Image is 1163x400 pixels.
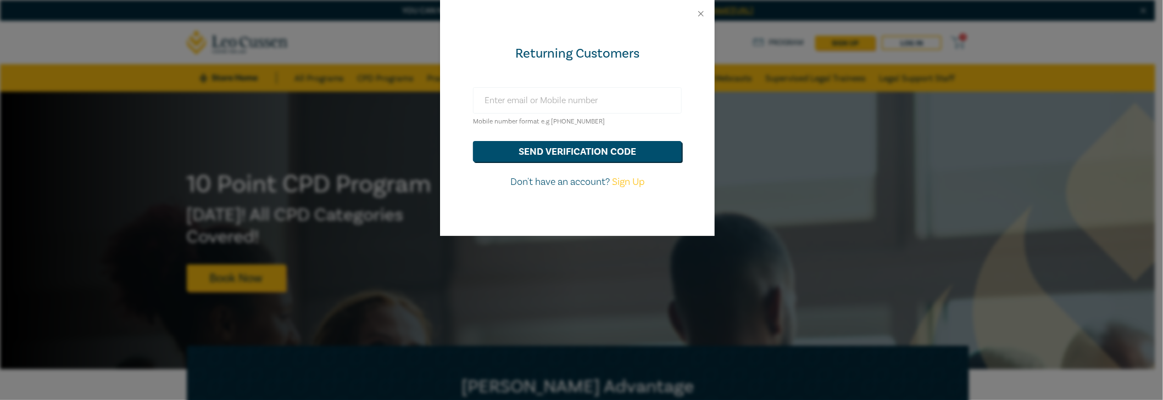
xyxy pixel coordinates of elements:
[696,9,706,19] button: Close
[612,176,644,188] a: Sign Up
[473,141,682,162] button: send verification code
[473,175,682,189] p: Don't have an account?
[473,87,682,114] input: Enter email or Mobile number
[473,117,605,126] small: Mobile number format e.g [PHONE_NUMBER]
[473,45,682,63] div: Returning Customers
